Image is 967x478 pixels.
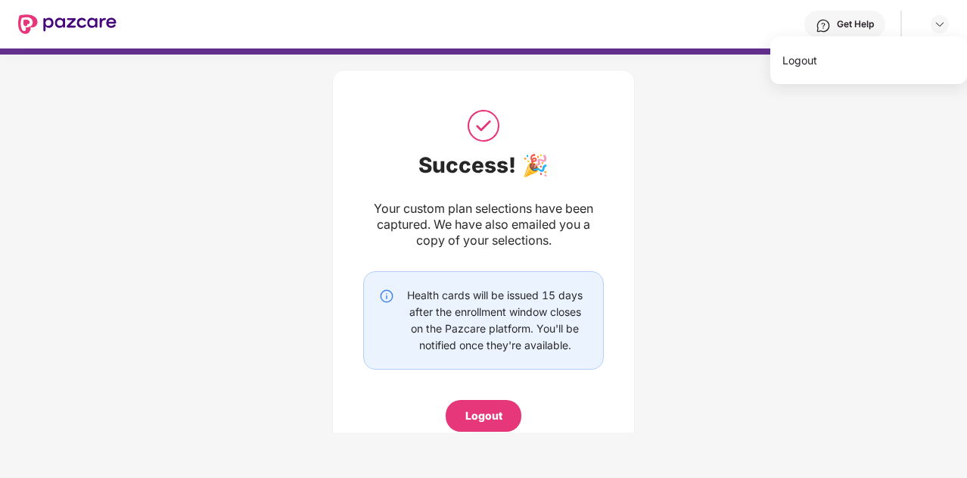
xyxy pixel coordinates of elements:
div: Your custom plan selections have been captured. We have also emailed you a copy of your selections. [363,201,604,248]
img: svg+xml;base64,PHN2ZyBpZD0iRHJvcGRvd24tMzJ4MzIiIHhtbG5zPSJodHRwOi8vd3d3LnczLm9yZy8yMDAwL3N2ZyIgd2... [934,18,946,30]
div: Success! 🎉 [363,152,604,178]
img: svg+xml;base64,PHN2ZyBpZD0iSGVscC0zMngzMiIgeG1sbnM9Imh0dHA6Ly93d3cudzMub3JnLzIwMDAvc3ZnIiB3aWR0aD... [816,18,831,33]
div: Logout [770,45,967,75]
div: Logout [465,408,502,424]
div: Get Help [837,18,874,30]
img: svg+xml;base64,PHN2ZyB3aWR0aD0iNTAiIGhlaWdodD0iNTAiIHZpZXdCb3g9IjAgMCA1MCA1MCIgZmlsbD0ibm9uZSIgeG... [465,107,502,145]
img: svg+xml;base64,PHN2ZyBpZD0iSW5mby0yMHgyMCIgeG1sbnM9Imh0dHA6Ly93d3cudzMub3JnLzIwMDAvc3ZnIiB3aWR0aD... [379,289,394,304]
div: Health cards will be issued 15 days after the enrollment window closes on the Pazcare platform. Y... [402,287,588,354]
img: New Pazcare Logo [18,14,117,34]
